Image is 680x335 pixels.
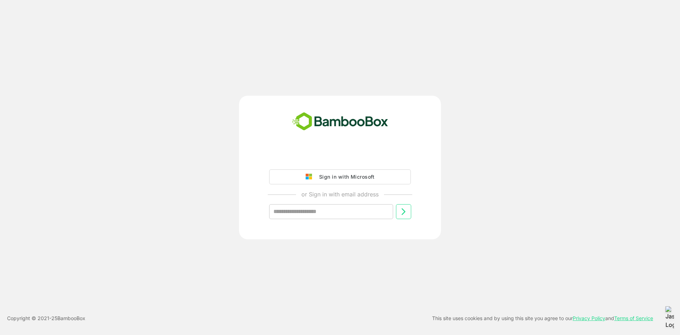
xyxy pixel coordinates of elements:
[614,315,653,321] a: Terms of Service
[573,315,605,321] a: Privacy Policy
[7,314,85,323] p: Copyright © 2021- 25 BambooBox
[306,174,316,180] img: google
[432,314,653,323] p: This site uses cookies and by using this site you agree to our and
[316,172,374,182] div: Sign in with Microsoft
[269,169,411,184] button: Sign in with Microsoft
[266,150,414,165] iframe: Sign in with Google Button
[288,110,392,133] img: bamboobox
[301,190,379,199] p: or Sign in with email address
